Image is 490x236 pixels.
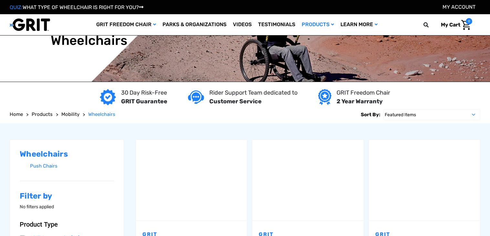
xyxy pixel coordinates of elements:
[20,149,114,159] h2: Wheelchairs
[426,18,436,32] input: Search
[100,89,116,105] img: GRIT Guarantee
[88,111,115,117] span: Wheelchairs
[20,203,114,210] p: No filters applied
[20,191,114,201] h2: Filter by
[188,90,204,104] img: Customer service
[32,111,53,118] a: Products
[298,14,337,35] a: Products
[441,22,460,28] span: My Cart
[10,18,50,31] img: GRIT All-Terrain Wheelchair and Mobility Equipment
[436,18,472,32] a: Cart with 0 items
[369,140,480,221] a: GRIT Freedom Chair: Pro,$5,495.00
[32,111,53,117] span: Products
[337,14,381,35] a: Learn More
[369,140,480,221] img: GRIT Freedom Chair Pro: the Pro model shown including contoured Invacare Matrx seatback, Spinergy...
[159,14,230,35] a: Parks & Organizations
[209,98,262,105] strong: Customer Service
[61,111,79,117] span: Mobility
[121,98,167,105] strong: GRIT Guarantee
[61,111,79,118] a: Mobility
[337,88,390,97] p: GRIT Freedom Chair
[136,140,247,221] a: GRIT Junior,$4,995.00
[209,88,297,97] p: Rider Support Team dedicated to
[51,33,128,48] h1: Wheelchairs
[20,221,114,228] button: Product Type
[252,140,363,221] a: GRIT Freedom Chair: Spartan,$3,995.00
[318,89,331,105] img: Year warranty
[443,4,475,10] a: Account
[88,111,115,118] a: Wheelchairs
[10,111,23,118] a: Home
[121,88,167,97] p: 30 Day Risk-Free
[252,140,363,221] img: GRIT Freedom Chair: Spartan
[10,4,143,10] a: QUIZ:WHAT TYPE OF WHEELCHAIR IS RIGHT FOR YOU?
[337,98,383,105] strong: 2 Year Warranty
[255,14,298,35] a: Testimonials
[466,18,472,25] span: 0
[10,111,23,117] span: Home
[361,109,380,120] label: Sort By:
[20,221,58,228] span: Product Type
[230,14,255,35] a: Videos
[10,4,23,10] span: QUIZ:
[93,14,159,35] a: GRIT Freedom Chair
[30,161,114,171] a: Push Chairs
[461,20,471,30] img: Cart
[136,140,247,221] img: GRIT Junior: GRIT Freedom Chair all terrain wheelchair engineered specifically for kids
